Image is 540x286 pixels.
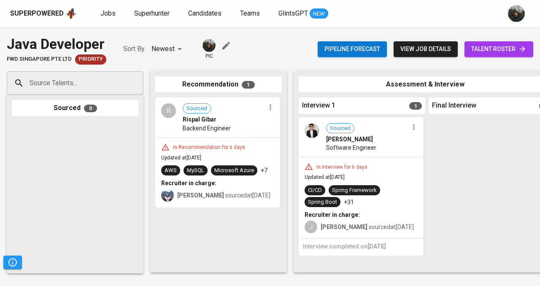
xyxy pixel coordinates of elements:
[302,101,335,111] span: Interview 1
[7,34,106,54] div: Java Developer
[310,10,328,18] span: NEW
[321,224,367,230] b: [PERSON_NAME]
[65,7,77,20] img: app logo
[202,39,216,52] img: glenn@glints.com
[508,5,525,22] img: glenn@glints.com
[318,41,387,57] button: Pipeline forecast
[170,144,248,151] div: In Recommendation for 6 days
[123,44,145,54] p: Sort By
[278,9,308,17] span: GlintsGPT
[188,9,221,17] span: Candidates
[464,41,533,57] a: talent roster
[409,102,422,110] span: 1
[75,55,106,63] span: Priority
[84,105,97,112] span: 0
[326,135,373,143] span: [PERSON_NAME]
[75,54,106,65] div: New Job received from Demand Team
[187,167,204,175] div: MySQL
[240,9,260,17] span: Teams
[432,101,476,111] span: Final Interview
[242,81,255,89] span: 1
[165,167,177,175] div: AWS
[305,123,319,138] img: 493ead1386a386fc272c250cc207bbe7.jpg
[308,186,322,194] div: CI/CD
[344,198,354,206] p: +31
[177,192,224,199] b: [PERSON_NAME]
[299,117,424,256] div: Sourced[PERSON_NAME]Software EngineerIn Interview for 6 daysUpdated at[DATE]CI/CDSpring Framework...
[161,103,176,118] div: R
[327,124,354,132] span: Sourced
[183,105,211,113] span: Sourced
[183,115,216,124] span: Rispal Gibar
[321,224,414,230] span: sourced at [DATE]
[161,155,201,161] span: Updated at [DATE]
[326,143,376,152] span: Software Engineer
[155,76,282,93] div: Recommendation
[214,167,254,175] div: Microsoft Azure
[161,189,174,202] img: christine.raharja@glints.com
[183,124,231,132] span: Backend Engineer
[305,174,345,180] span: Updated at [DATE]
[278,8,328,19] a: GlintsGPT NEW
[134,9,170,17] span: Superhunter
[177,192,270,199] span: sourced at [DATE]
[324,44,380,54] span: Pipeline forecast
[471,44,526,54] span: talent roster
[400,44,451,54] span: view job details
[305,221,317,233] div: J
[7,55,72,63] span: FWD Singapore Pte Ltd
[394,41,458,57] button: view job details
[139,82,140,84] button: Open
[308,198,337,206] div: Spring Boot
[202,38,216,60] div: pic
[100,9,116,17] span: Jobs
[134,8,171,19] a: Superhunter
[155,97,280,208] div: RSourcedRispal GibarBackend EngineerIn Recommendation for 6 daysUpdated at[DATE]AWSMySQLMicrosoft...
[261,166,267,175] p: +7
[12,100,138,116] div: Sourced
[188,8,223,19] a: Candidates
[367,243,386,250] span: [DATE]
[332,186,377,194] div: Spring Framework
[303,242,419,251] h6: Interview completed on
[161,180,216,186] b: Recruiter in charge:
[3,256,22,269] button: Pipeline Triggers
[313,164,371,171] div: In Interview for 6 days
[151,41,185,57] div: Newest
[240,8,262,19] a: Teams
[10,9,64,19] div: Superpowered
[151,44,175,54] p: Newest
[10,7,77,20] a: Superpoweredapp logo
[100,8,117,19] a: Jobs
[305,211,360,218] b: Recruiter in charge:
